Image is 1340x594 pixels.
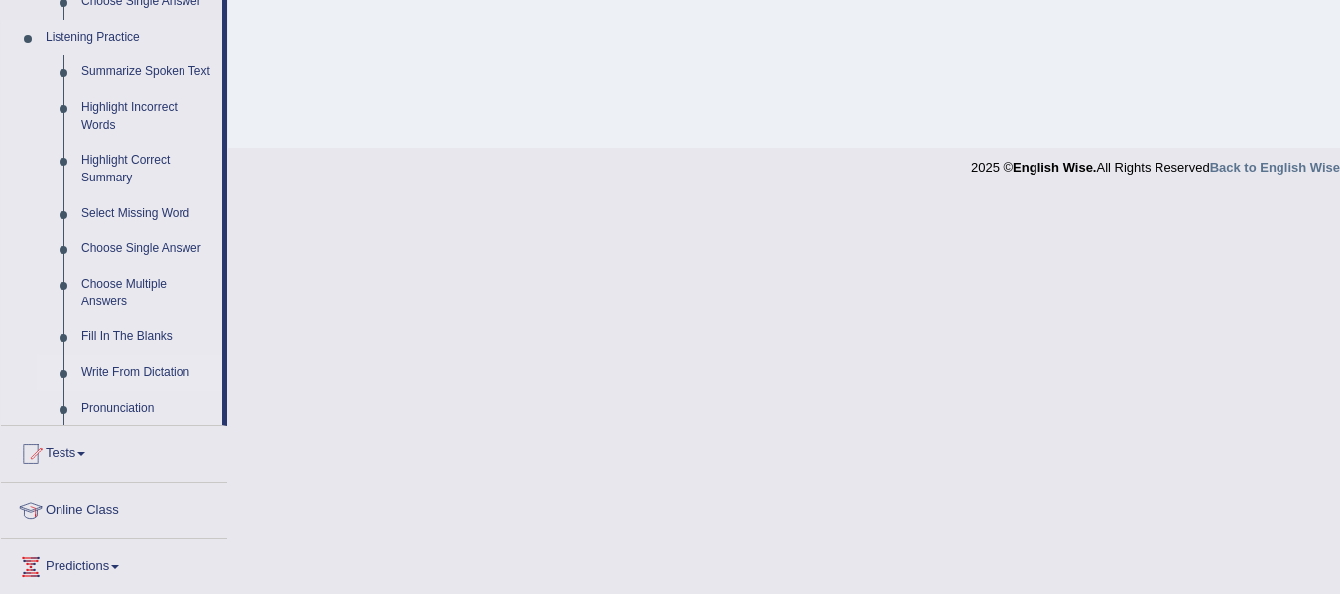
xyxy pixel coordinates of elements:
a: Pronunciation [72,391,222,426]
a: Choose Single Answer [72,231,222,267]
div: 2025 © All Rights Reserved [971,148,1340,177]
a: Select Missing Word [72,196,222,232]
strong: English Wise. [1013,160,1096,175]
a: Write From Dictation [72,355,222,391]
a: Fill In The Blanks [72,319,222,355]
a: Back to English Wise [1210,160,1340,175]
a: Tests [1,426,227,476]
a: Listening Practice [37,20,222,56]
a: Summarize Spoken Text [72,55,222,90]
a: Highlight Correct Summary [72,143,222,195]
a: Choose Multiple Answers [72,267,222,319]
a: Online Class [1,483,227,533]
a: Highlight Incorrect Words [72,90,222,143]
a: Predictions [1,539,227,589]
